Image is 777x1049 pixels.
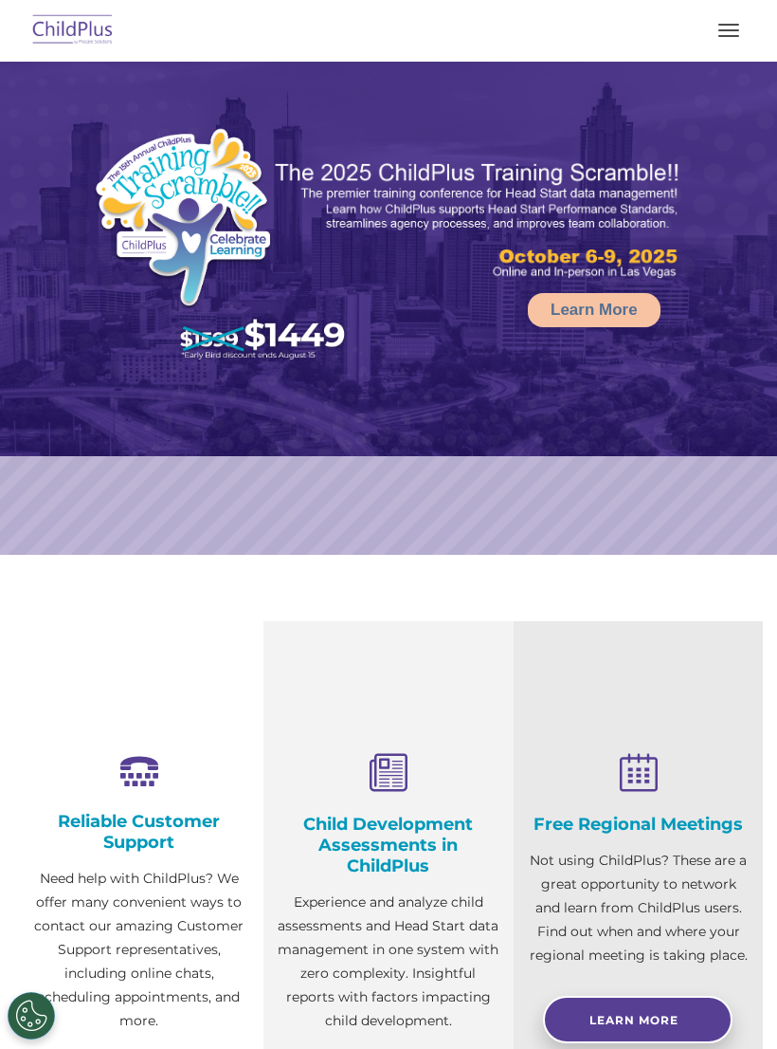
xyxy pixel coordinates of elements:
a: Learn More [543,996,732,1043]
button: Cookies Settings [8,992,55,1040]
a: Learn More [528,293,660,327]
h4: Reliable Customer Support [28,811,249,853]
span: Learn More [589,1013,678,1027]
p: Experience and analyze child assessments and Head Start data management in one system with zero c... [278,891,498,1033]
h4: Free Regional Meetings [528,814,749,835]
p: Not using ChildPlus? These are a great opportunity to network and learn from ChildPlus users. Fin... [528,849,749,967]
img: ChildPlus by Procare Solutions [28,9,117,53]
h4: Child Development Assessments in ChildPlus [278,814,498,876]
p: Need help with ChildPlus? We offer many convenient ways to contact our amazing Customer Support r... [28,867,249,1033]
